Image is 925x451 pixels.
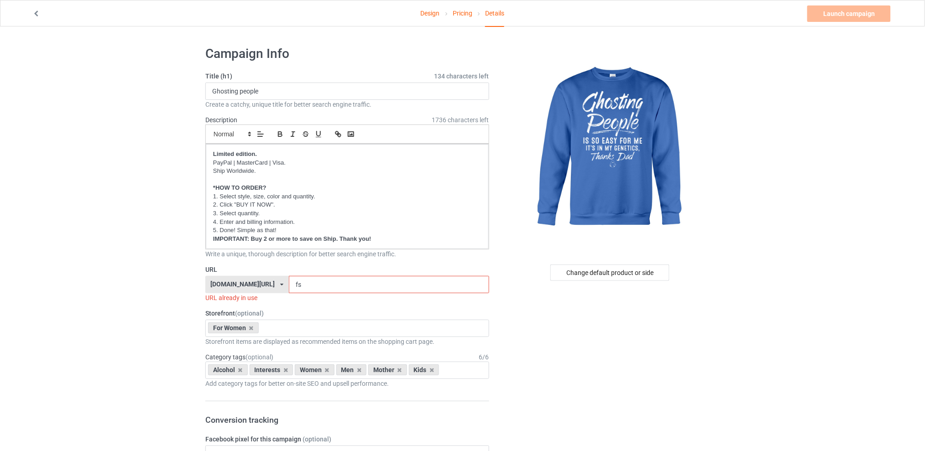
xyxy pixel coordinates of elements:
[434,72,489,81] span: 134 characters left
[453,0,472,26] a: Pricing
[205,293,489,302] div: URL already in use
[213,184,267,191] strong: *HOW TO ORDER?
[368,364,407,375] div: Mother
[205,72,489,81] label: Title (h1)
[213,226,481,235] p: 5. Done! Simple as that!
[303,435,331,443] span: (optional)
[211,281,275,287] div: [DOMAIN_NAME][URL]
[336,364,367,375] div: Men
[250,364,293,375] div: Interests
[213,159,481,167] p: PayPal | MasterCard | Visa.
[208,364,248,375] div: Alcohol
[205,249,489,259] div: Write a unique, thorough description for better search engine traffic.
[205,265,489,274] label: URL
[208,322,259,333] div: For Women
[550,264,669,281] div: Change default product or side
[205,100,489,109] div: Create a catchy, unique title for better search engine traffic.
[213,167,481,176] p: Ship Worldwide.
[479,353,489,362] div: 6 / 6
[205,116,237,124] label: Description
[205,46,489,62] h1: Campaign Info
[246,353,273,361] span: (optional)
[205,353,273,362] label: Category tags
[205,415,489,425] h3: Conversion tracking
[213,150,257,157] strong: Limited edition.
[235,310,264,317] span: (optional)
[205,379,489,388] div: Add category tags for better on-site SEO and upsell performance.
[205,309,489,318] label: Storefront
[432,115,489,124] span: 1736 characters left
[205,435,489,444] label: Facebook pixel for this campaign
[213,235,371,242] strong: IMPORTANT: Buy 2 or more to save on Ship. Thank you!
[213,218,481,227] p: 4. Enter and billing information.
[485,0,504,27] div: Details
[409,364,439,375] div: Kids
[421,0,440,26] a: Design
[205,337,489,346] div: Storefront items are displayed as recommended items on the shopping cart page.
[213,192,481,201] p: 1. Select style, size, color and quantity.
[295,364,334,375] div: Women
[213,209,481,218] p: 3. Select quantity.
[213,201,481,209] p: 2. Click "BUY IT NOW".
